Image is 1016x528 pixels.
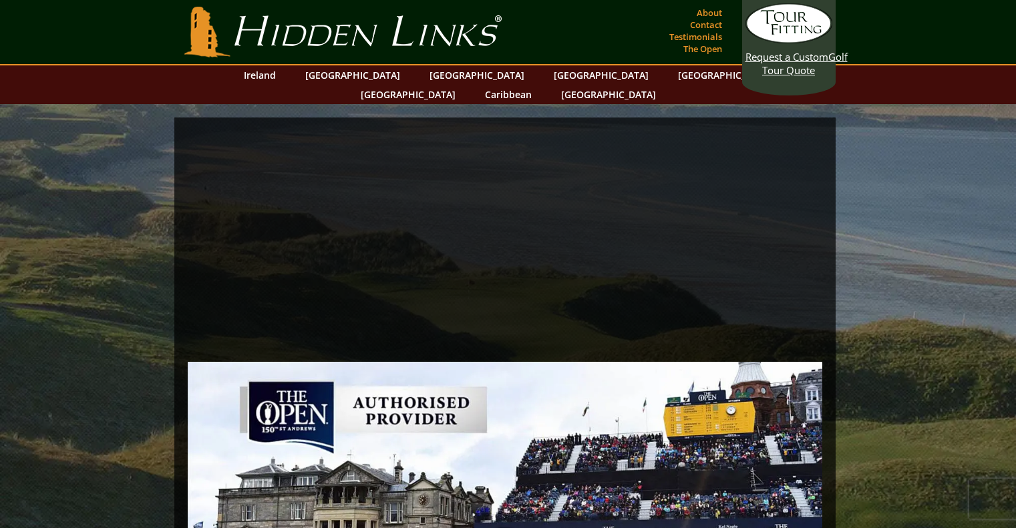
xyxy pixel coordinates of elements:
[745,50,828,63] span: Request a Custom
[745,3,832,77] a: Request a CustomGolf Tour Quote
[693,3,725,22] a: About
[478,85,538,104] a: Caribbean
[423,65,531,85] a: [GEOGRAPHIC_DATA]
[687,15,725,34] a: Contact
[547,65,655,85] a: [GEOGRAPHIC_DATA]
[299,65,407,85] a: [GEOGRAPHIC_DATA]
[671,65,780,85] a: [GEOGRAPHIC_DATA]
[554,85,663,104] a: [GEOGRAPHIC_DATA]
[666,27,725,46] a: Testimonials
[354,85,462,104] a: [GEOGRAPHIC_DATA]
[680,39,725,58] a: The Open
[237,65,283,85] a: Ireland
[299,131,710,362] iframe: Sir-Nick-Favorite-memories-from-St-Andrews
